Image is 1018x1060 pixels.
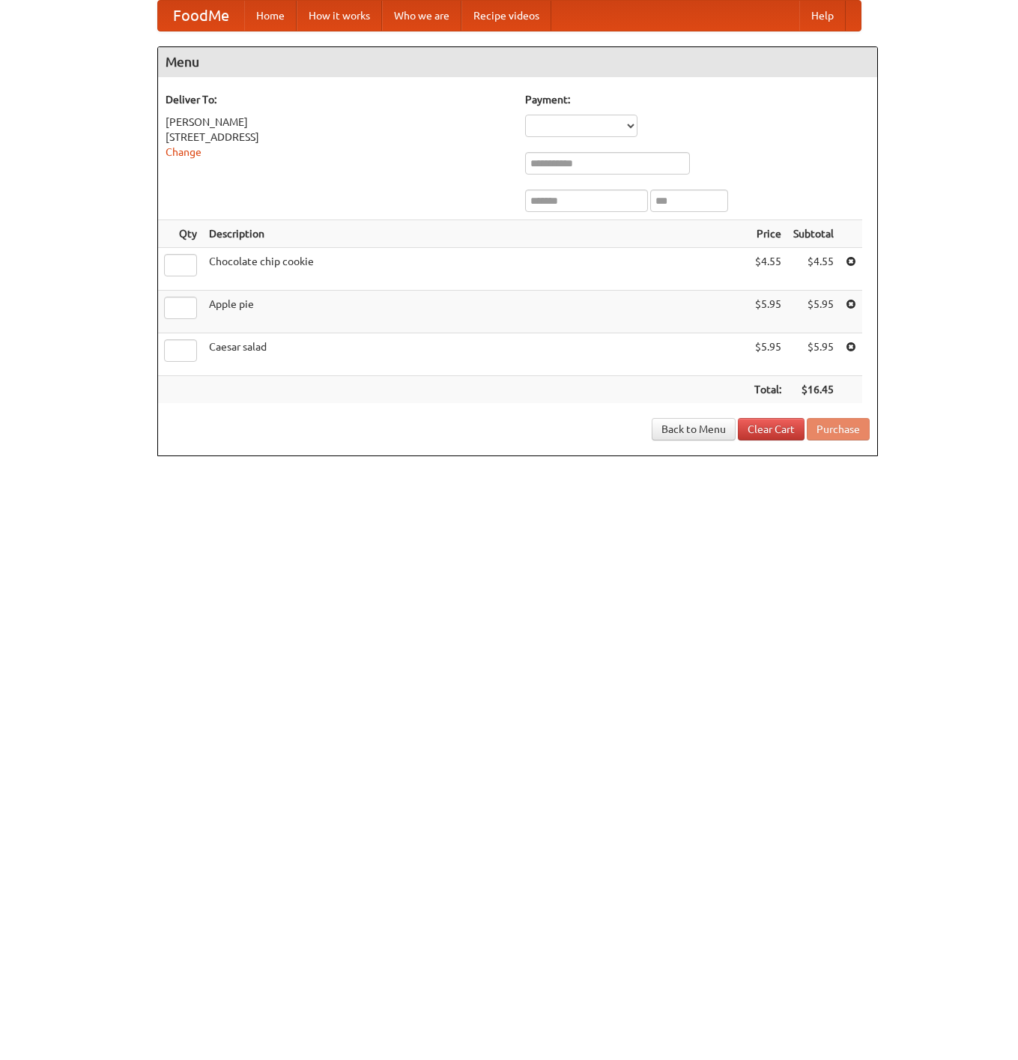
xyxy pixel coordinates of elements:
[166,92,510,107] h5: Deliver To:
[382,1,461,31] a: Who we are
[203,220,748,248] th: Description
[525,92,870,107] h5: Payment:
[166,115,510,130] div: [PERSON_NAME]
[748,220,787,248] th: Price
[807,418,870,440] button: Purchase
[166,130,510,145] div: [STREET_ADDRESS]
[158,220,203,248] th: Qty
[748,248,787,291] td: $4.55
[787,220,840,248] th: Subtotal
[158,47,877,77] h4: Menu
[748,376,787,404] th: Total:
[799,1,846,31] a: Help
[461,1,551,31] a: Recipe videos
[787,333,840,376] td: $5.95
[297,1,382,31] a: How it works
[652,418,736,440] a: Back to Menu
[748,291,787,333] td: $5.95
[738,418,805,440] a: Clear Cart
[203,248,748,291] td: Chocolate chip cookie
[158,1,244,31] a: FoodMe
[787,248,840,291] td: $4.55
[203,291,748,333] td: Apple pie
[244,1,297,31] a: Home
[748,333,787,376] td: $5.95
[787,376,840,404] th: $16.45
[787,291,840,333] td: $5.95
[166,146,202,158] a: Change
[203,333,748,376] td: Caesar salad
